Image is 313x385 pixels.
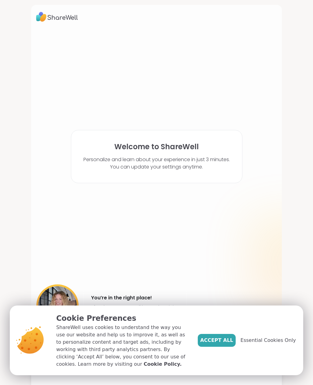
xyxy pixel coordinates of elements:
[36,10,78,24] img: ShareWell Logo
[114,143,199,151] h1: Welcome to ShareWell
[91,305,179,314] p: After these steps, you’ll be ready to join your first support session.
[56,313,188,324] p: Cookie Preferences
[36,284,79,327] img: User image
[56,324,188,368] p: ShareWell uses cookies to understand the way you use our website and help us to improve it, as we...
[91,293,179,303] h4: You’re in the right place!
[198,334,236,347] button: Accept All
[83,156,230,171] p: Personalize and learn about your experience in just 3 minutes. You can update your settings anytime.
[241,337,296,344] span: Essential Cookies Only
[144,361,182,368] a: Cookie Policy.
[200,337,233,344] span: Accept All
